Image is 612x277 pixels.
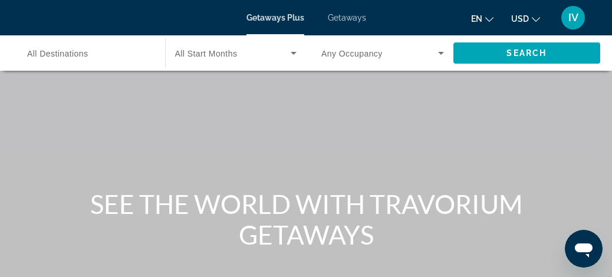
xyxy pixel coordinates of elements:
span: All Destinations [27,49,88,58]
a: Travorium [24,2,142,33]
span: en [471,14,482,24]
a: Getaways [328,13,366,22]
h1: SEE THE WORLD WITH TRAVORIUM GETAWAYS [85,189,527,250]
span: Search [506,48,547,58]
button: Search [453,42,601,64]
span: IV [568,12,578,24]
span: All Start Months [175,49,238,58]
button: User Menu [558,5,588,30]
button: Change currency [511,10,540,27]
span: USD [511,14,529,24]
a: Getaways Plus [246,13,304,22]
iframe: Кнопка запуска окна обмена сообщениями [565,230,603,268]
span: Any Occupancy [321,49,383,58]
button: Change language [471,10,493,27]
